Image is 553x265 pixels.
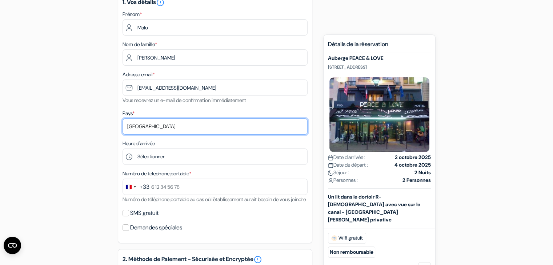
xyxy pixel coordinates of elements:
[123,71,155,78] label: Adresse email
[123,41,157,48] label: Nom de famille
[123,97,246,103] small: Vous recevrez un e-mail de confirmation immédiatement
[123,255,308,264] h5: 2. Méthode de Paiement - Sécurisée et Encryptée
[328,155,333,160] img: calendar.svg
[402,176,431,184] strong: 2 Personnes
[328,170,333,176] img: moon.svg
[395,154,431,161] strong: 2 octobre 2025
[328,41,431,52] h5: Détails de la réservation
[123,19,308,36] input: Entrez votre prénom
[4,237,21,254] button: Ouvrir le widget CMP
[123,179,149,195] button: Change country, selected France (+33)
[123,170,191,178] label: Numéro de telephone portable
[328,178,333,183] img: user_icon.svg
[328,154,365,161] span: Date d'arrivée :
[140,183,149,191] div: +33
[123,79,308,96] input: Entrer adresse e-mail
[328,246,375,258] small: Non remboursable
[328,161,368,169] span: Date de départ :
[328,64,431,70] p: [STREET_ADDRESS]
[123,110,135,117] label: Pays
[130,208,159,218] label: SMS gratuit
[123,140,155,147] label: Heure d'arrivée
[253,255,262,264] a: error_outline
[123,11,142,18] label: Prénom
[414,169,431,176] strong: 2 Nuits
[328,55,431,61] h5: Auberge PEACE & LOVE
[123,49,308,66] input: Entrer le nom de famille
[328,233,366,244] span: Wifi gratuit
[123,179,308,195] input: 6 12 34 56 78
[331,235,337,241] img: free_wifi.svg
[328,163,333,168] img: calendar.svg
[328,176,358,184] span: Personnes :
[328,193,420,223] b: Un lit dans le dortoir R-[DEMOGRAPHIC_DATA] avec vue sur le canal - [GEOGRAPHIC_DATA][PERSON_NAME...
[123,196,306,203] small: Numéro de téléphone portable au cas où l'établissement aurait besoin de vous joindre
[394,161,431,169] strong: 4 octobre 2025
[130,223,182,233] label: Demandes spéciales
[328,169,349,176] span: Séjour :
